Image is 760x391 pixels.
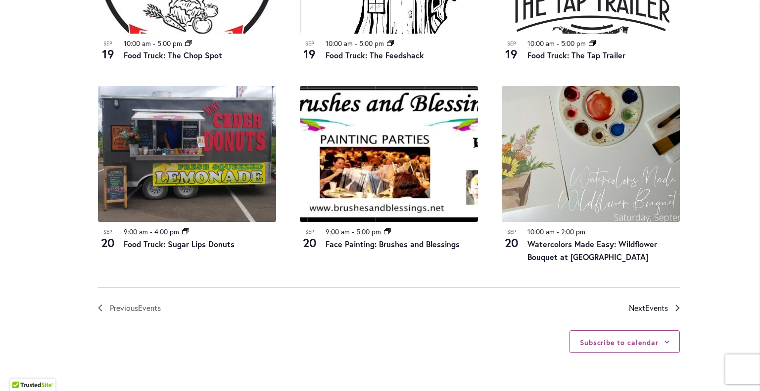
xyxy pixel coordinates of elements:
[502,45,522,62] span: 19
[557,39,559,48] span: -
[502,228,522,236] span: Sep
[150,227,152,236] span: -
[557,227,559,236] span: -
[527,50,625,60] a: Food Truck: The Tap Trailer
[300,86,478,222] img: Brushes and Blessings – Face Painting
[98,302,161,314] a: Previous Events
[502,40,522,48] span: Sep
[124,239,235,249] a: Food Truck: Sugar Lips Donuts
[356,227,381,236] time: 5:00 pm
[300,234,320,251] span: 20
[326,50,424,60] a: Food Truck: The Feedshack
[629,302,668,314] span: Next
[359,39,384,48] time: 5:00 pm
[300,45,320,62] span: 19
[326,239,460,249] a: Face Painting: Brushes and Blessings
[153,39,155,48] span: -
[326,39,353,48] time: 10:00 am
[352,227,354,236] span: -
[7,356,35,384] iframe: Launch Accessibility Center
[154,227,179,236] time: 4:00 pm
[580,338,659,347] button: Subscribe to calendar
[355,39,357,48] span: -
[326,227,350,236] time: 9:00 am
[300,40,320,48] span: Sep
[124,39,151,48] time: 10:00 am
[124,50,222,60] a: Food Truck: The Chop Spot
[527,227,555,236] time: 10:00 am
[645,303,668,313] span: Events
[502,86,680,222] img: 25cdfb0fdae5fac2d41c26229c463054
[527,39,555,48] time: 10:00 am
[561,39,586,48] time: 5:00 pm
[157,39,182,48] time: 5:00 pm
[527,239,657,262] a: Watercolors Made Easy: Wildflower Bouquet at [GEOGRAPHIC_DATA]
[98,40,118,48] span: Sep
[138,303,161,313] span: Events
[561,227,585,236] time: 2:00 pm
[502,234,522,251] span: 20
[98,234,118,251] span: 20
[300,228,320,236] span: Sep
[98,228,118,236] span: Sep
[124,227,148,236] time: 9:00 am
[98,45,118,62] span: 19
[98,86,276,222] img: Food Truck: Sugar Lips Apple Cider Donuts
[110,302,161,314] span: Previous
[629,302,680,314] a: Next Events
